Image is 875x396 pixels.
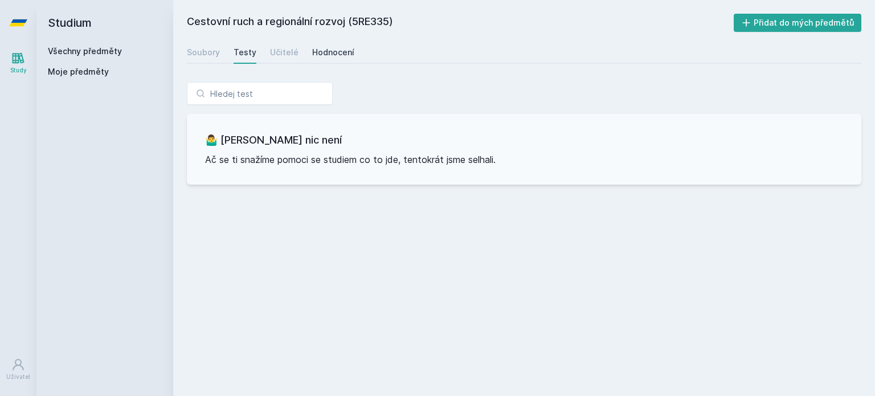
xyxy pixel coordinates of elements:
div: Study [10,66,27,75]
div: Uživatel [6,373,30,381]
button: Přidat do mých předmětů [734,14,862,32]
a: Study [2,46,34,80]
div: Učitelé [270,47,299,58]
input: Hledej test [187,82,333,105]
div: Hodnocení [312,47,354,58]
a: Soubory [187,41,220,64]
div: Testy [234,47,256,58]
a: Hodnocení [312,41,354,64]
span: Moje předměty [48,66,109,77]
a: Uživatel [2,352,34,387]
p: Ač se ti snažíme pomoci se studiem co to jde, tentokrát jsme selhali. [205,153,843,166]
h3: 🤷‍♂️ [PERSON_NAME] nic není [205,132,843,148]
h2: Cestovní ruch a regionální rozvoj (5RE335) [187,14,734,32]
a: Všechny předměty [48,46,122,56]
div: Soubory [187,47,220,58]
a: Testy [234,41,256,64]
a: Učitelé [270,41,299,64]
